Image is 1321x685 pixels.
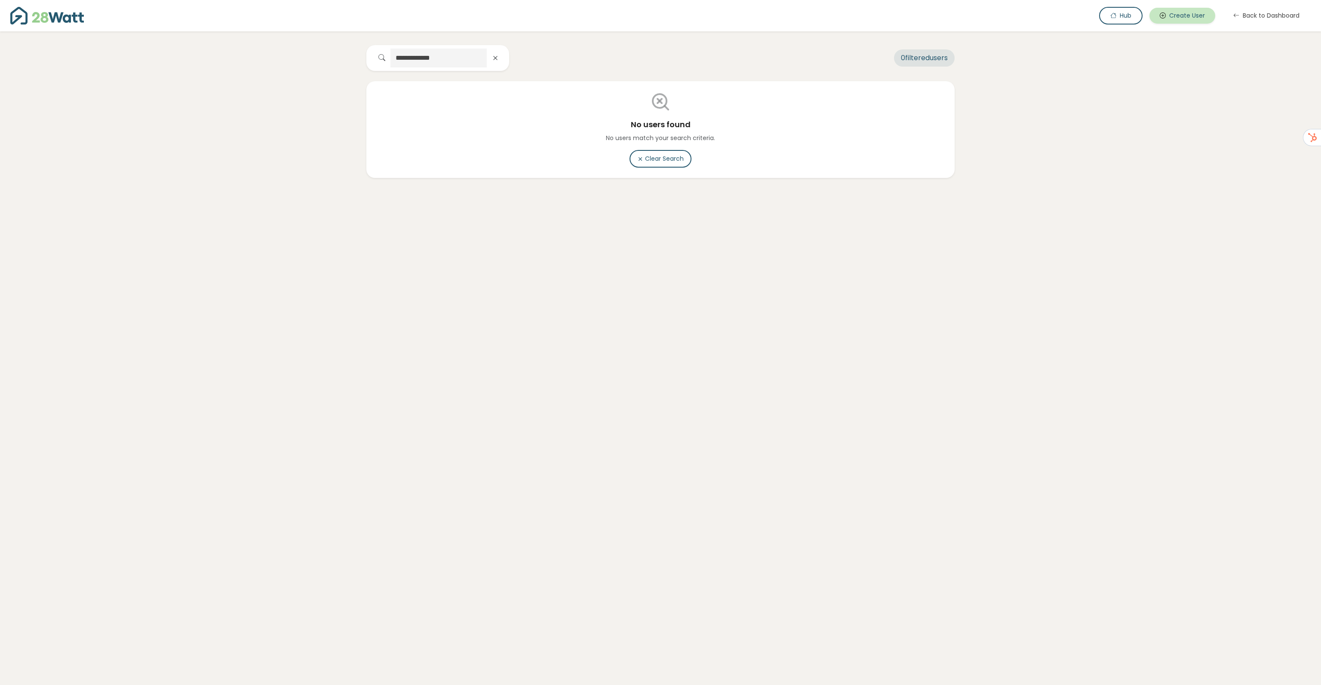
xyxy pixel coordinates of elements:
button: Create User [1149,8,1215,24]
button: Hub [1099,7,1143,24]
p: No users match your search criteria. [380,133,941,143]
img: 28Watt [10,7,84,24]
span: 0 filtered users [894,49,955,67]
h5: No users found [380,119,941,130]
button: Back to Dashboard [1222,7,1311,24]
button: Clear Search [630,150,691,168]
